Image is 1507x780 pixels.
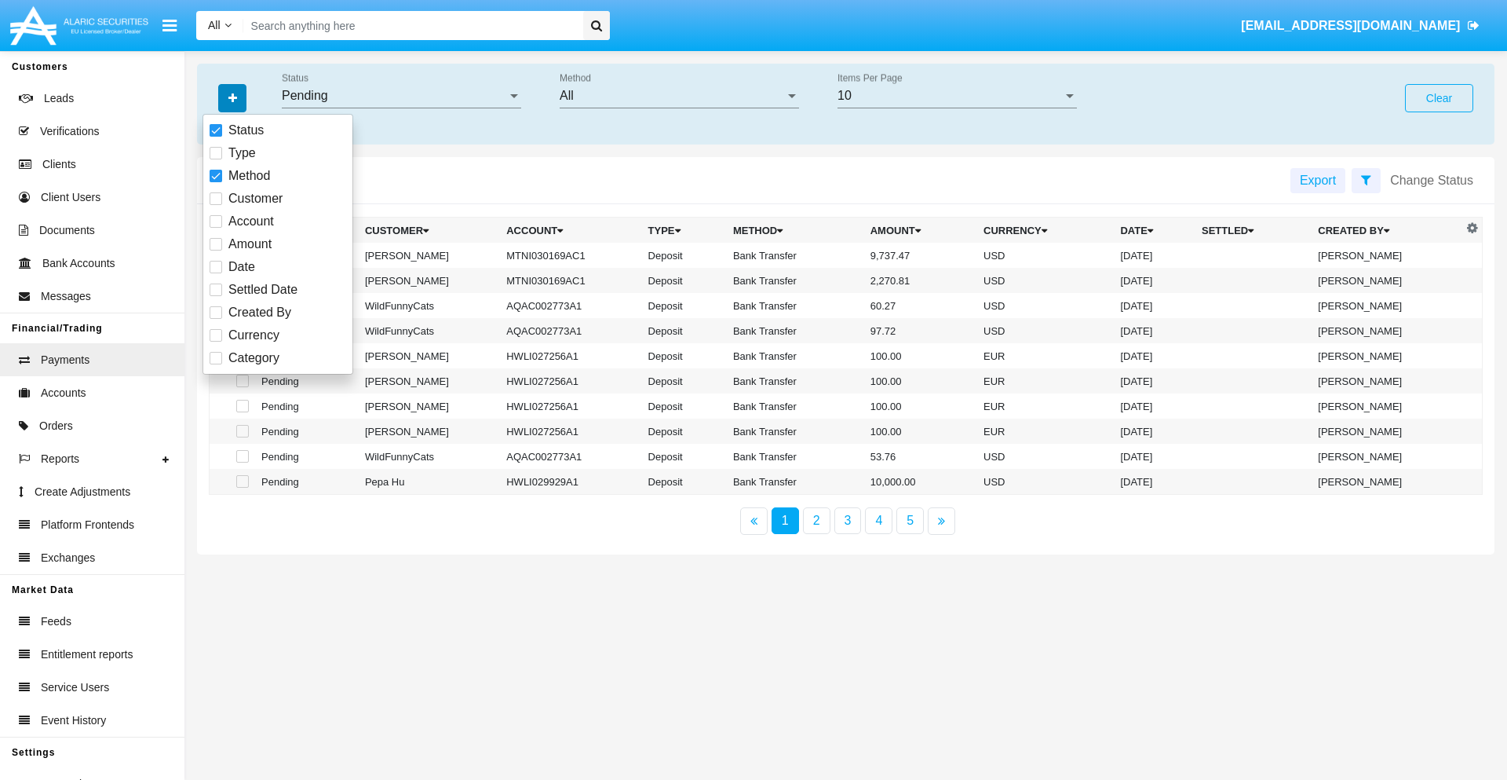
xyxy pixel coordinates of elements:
[197,507,1494,535] nav: paginator
[727,368,864,394] td: Bank Transfer
[500,343,641,368] td: HWLI027256A1
[228,258,255,276] span: Date
[1114,419,1195,444] td: [DATE]
[41,550,95,566] span: Exchanges
[500,368,641,394] td: HWLI027256A1
[500,218,641,244] th: Account
[41,646,133,663] span: Entitlement reports
[41,451,79,467] span: Reports
[228,326,279,345] span: Currency
[977,318,1114,343] td: USD
[500,444,641,469] td: AQAC002773A1
[500,419,641,444] td: HWLI027256A1
[42,255,115,272] span: Bank Accounts
[642,318,727,343] td: Deposit
[228,189,283,208] span: Customer
[1312,469,1462,495] td: [PERSON_NAME]
[8,2,151,49] img: Logo image
[864,293,977,318] td: 60.27
[1114,293,1195,318] td: [DATE]
[228,235,272,254] span: Amount
[1312,394,1462,419] td: [PERSON_NAME]
[1114,218,1195,244] th: Date
[359,419,500,444] td: [PERSON_NAME]
[41,385,86,401] span: Accounts
[896,507,924,534] a: 5
[727,343,864,368] td: Bank Transfer
[35,484,130,500] span: Create Adjustments
[1312,368,1462,394] td: [PERSON_NAME]
[359,218,500,244] th: Customer
[359,318,500,343] td: WildFunnyCats
[208,19,221,31] span: All
[727,469,864,495] td: Bank Transfer
[727,268,864,293] td: Bank Transfer
[41,517,134,533] span: Platform Frontends
[864,318,977,343] td: 97.72
[727,243,864,268] td: Bank Transfer
[977,268,1114,293] td: USD
[41,288,91,305] span: Messages
[500,469,641,495] td: HWLI029929A1
[196,17,243,34] a: All
[359,343,500,368] td: [PERSON_NAME]
[1114,268,1195,293] td: [DATE]
[642,293,727,318] td: Deposit
[1114,444,1195,469] td: [DATE]
[1405,84,1473,112] button: Clear
[642,243,727,268] td: Deposit
[41,613,71,630] span: Feeds
[255,368,359,394] td: Pending
[977,293,1114,318] td: USD
[228,121,264,140] span: Status
[359,268,500,293] td: [PERSON_NAME]
[1381,168,1483,193] button: Change Status
[727,318,864,343] td: Bank Transfer
[255,444,359,469] td: Pending
[44,90,74,107] span: Leads
[1114,318,1195,343] td: [DATE]
[228,144,256,163] span: Type
[837,89,852,102] span: 10
[39,418,73,434] span: Orders
[243,11,578,40] input: Search
[1114,368,1195,394] td: [DATE]
[255,469,359,495] td: Pending
[977,368,1114,394] td: EUR
[39,222,95,239] span: Documents
[500,243,641,268] td: MTNI030169AC1
[1312,293,1462,318] td: [PERSON_NAME]
[727,293,864,318] td: Bank Transfer
[642,394,727,419] td: Deposit
[1234,4,1487,48] a: [EMAIL_ADDRESS][DOMAIN_NAME]
[41,712,106,729] span: Event History
[359,368,500,394] td: [PERSON_NAME]
[977,419,1114,444] td: EUR
[228,349,279,368] span: Category
[1290,168,1345,193] button: Export
[1114,243,1195,268] td: [DATE]
[1312,243,1462,268] td: [PERSON_NAME]
[359,469,500,495] td: Pepa Hu
[500,394,641,419] td: HWLI027256A1
[42,156,76,173] span: Clients
[1300,174,1336,187] span: Export
[1241,19,1460,32] span: [EMAIL_ADDRESS][DOMAIN_NAME]
[642,368,727,394] td: Deposit
[500,318,641,343] td: AQAC002773A1
[255,419,359,444] td: Pending
[864,243,977,268] td: 9,737.47
[642,444,727,469] td: Deposit
[864,368,977,394] td: 100.00
[41,352,89,368] span: Payments
[1312,268,1462,293] td: [PERSON_NAME]
[1312,218,1462,244] th: Created By
[977,343,1114,368] td: EUR
[40,123,99,140] span: Verifications
[977,218,1114,244] th: Currency
[864,419,977,444] td: 100.00
[727,218,864,244] th: Method
[228,167,270,185] span: Method
[864,343,977,368] td: 100.00
[1312,343,1462,368] td: [PERSON_NAME]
